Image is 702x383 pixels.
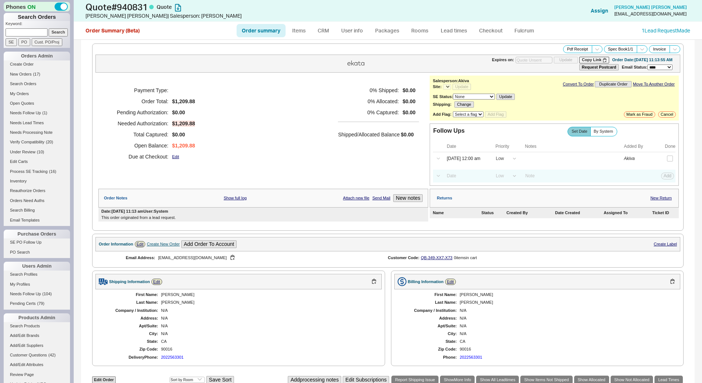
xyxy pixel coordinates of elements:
span: $0.00 [401,132,414,137]
a: Edit Carts [4,158,70,166]
a: Order summary [237,24,286,37]
div: Returns [437,196,452,201]
span: Expires on: [492,58,514,62]
a: Convert To Order [563,82,594,87]
div: Address: [103,316,158,321]
div: N/A [161,324,374,328]
span: Mark as Fraud [626,112,653,117]
b: Salesperson: Akiva [433,79,469,83]
button: New notes [393,194,423,202]
a: Needs Follow Up(104) [4,290,70,298]
b: Site: [433,84,441,89]
div: Order Information [99,242,133,247]
div: Order Notes [104,196,128,201]
div: Notes [525,144,622,149]
input: Cust. PO/Proj [32,38,62,46]
div: State: [402,339,457,344]
a: Search Profiles [4,271,70,278]
div: Purchase Orders [4,230,70,238]
a: User info [336,24,369,37]
a: Verify Compatibility(20) [4,138,70,146]
b: Add Flag: [433,112,451,116]
div: [PERSON_NAME] [161,300,374,305]
div: Apt/Suite: [402,324,457,328]
span: ( 104 ) [42,292,52,296]
span: $0.00 [172,109,185,116]
a: Pending Certs(79) [4,300,70,307]
div: N/A [460,316,673,321]
div: Billing Information [408,279,444,284]
button: Add Flag [485,111,506,118]
div: This order originated from a lead request. [101,215,425,220]
span: Customer Questions [10,353,47,357]
span: Pdf Receipt [567,47,588,52]
div: Assigned To [604,210,651,215]
div: State: [103,339,158,344]
a: Send Mail [372,196,390,201]
span: $1,209.88 [172,143,195,149]
span: Process SE Tracking [10,169,48,174]
div: Akiva [624,156,649,161]
div: Last Name: [402,300,457,305]
div: City: [402,331,457,336]
a: Show full log [224,196,247,201]
button: Assign [591,7,608,14]
span: Under Review [10,150,35,154]
div: Order Date: [DATE] 11:13:55 AM [612,58,673,62]
button: Invoice [649,45,670,53]
div: N/A [161,316,374,321]
div: 2022563301 [460,355,482,360]
div: Create New Order [147,242,179,247]
a: SE PO Follow Up [4,238,70,246]
a: 1Lead RequestMade [642,27,690,34]
div: [EMAIL_ADDRESS][DOMAIN_NAME] [614,11,687,17]
span: $0.00 [402,87,415,94]
a: Search Orders [4,80,70,88]
a: Needs Lead Times [4,119,70,127]
div: Apt/Suite: [103,324,158,328]
a: QB-349-XX7-X73 [421,255,453,260]
a: Review Page [4,371,70,379]
a: Lead times [435,24,472,37]
h5: 0 % Captured: [338,107,399,118]
div: N/A [161,308,374,313]
div: Date Created [555,210,602,215]
div: First Name: [103,292,158,297]
div: Status [481,210,505,215]
h1: Quote # 940831 [85,2,353,12]
a: Checkout [474,24,508,37]
div: Last Name: [103,300,158,305]
h5: Payment Type: [108,85,168,96]
p: Keyword: [6,21,70,28]
input: Date [443,154,490,164]
span: Email Status: [622,65,647,69]
span: $1,209.88 [172,121,195,127]
h5: Pending Authorization: [108,107,168,118]
div: [PERSON_NAME] [460,300,673,305]
h5: Open Balance: [108,140,168,151]
a: Needs Processing Note [4,129,70,136]
div: Zip Code: [402,347,457,352]
div: Company / Institution: [103,308,158,313]
button: Cancel [658,111,676,118]
div: Phone: [402,355,457,360]
b: SE Status: [433,94,453,99]
a: Items [287,24,311,37]
div: Customer Code: [388,255,420,260]
span: ( 10 ) [37,150,44,154]
input: SE [6,38,17,46]
div: Delivery Phone: [103,355,158,360]
div: Done [665,144,675,149]
button: Request Postcard [579,64,619,70]
div: N/A [460,331,673,336]
input: Search [49,28,68,36]
a: Under Review(10) [4,148,70,156]
input: Note [521,171,622,181]
span: ( 16 ) [49,169,56,174]
a: Packages [370,24,405,37]
span: ( 17 ) [33,72,41,76]
button: Add Order To Account [181,240,237,248]
a: Orders Need Auths [4,197,70,205]
div: Orders Admin [4,52,70,60]
a: Edit [445,279,456,285]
